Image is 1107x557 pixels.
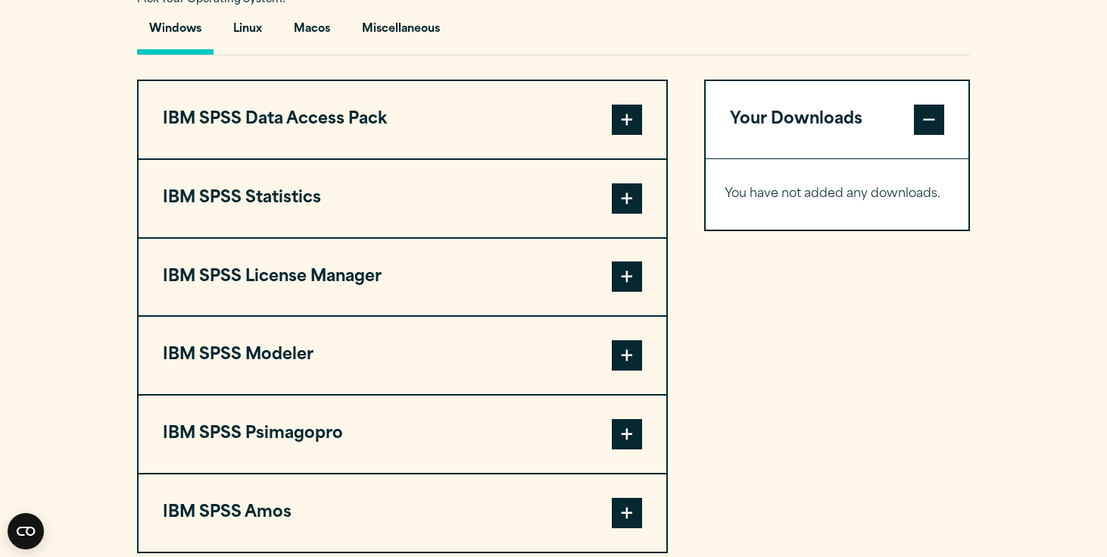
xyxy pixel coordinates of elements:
[139,160,666,237] button: IBM SPSS Statistics
[706,81,968,158] button: Your Downloads
[139,474,666,552] button: IBM SPSS Amos
[139,317,666,394] button: IBM SPSS Modeler
[725,183,950,205] p: You have not added any downloads.
[8,513,44,549] button: Open CMP widget
[139,81,666,158] button: IBM SPSS Data Access Pack
[137,11,214,55] button: Windows
[139,396,666,473] button: IBM SPSS Psimagopro
[139,239,666,316] button: IBM SPSS License Manager
[282,11,342,55] button: Macos
[706,158,968,230] div: Your Downloads
[221,11,274,55] button: Linux
[350,11,452,55] button: Miscellaneous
